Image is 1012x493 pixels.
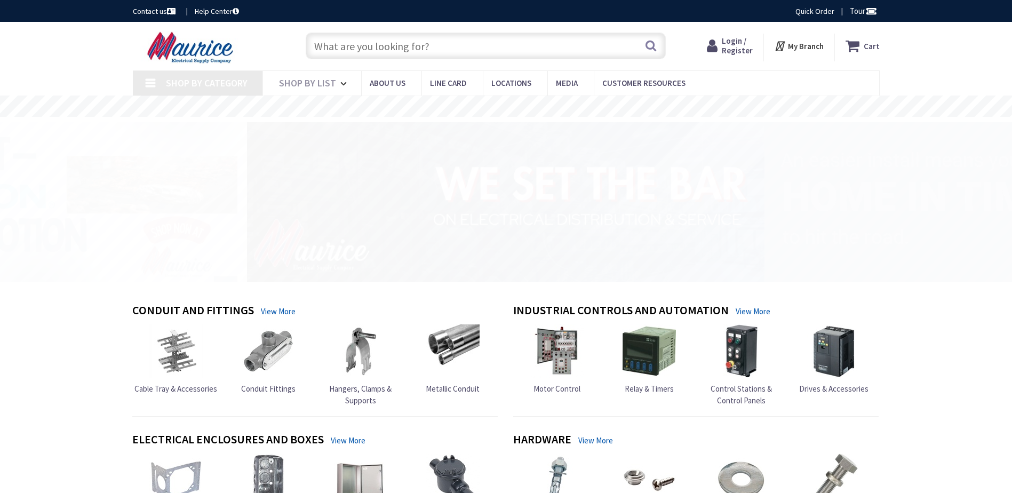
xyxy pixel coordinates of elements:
[317,324,404,406] a: Hangers, Clamps & Supports Hangers, Clamps & Supports
[799,324,868,394] a: Drives & Accessories Drives & Accessories
[807,324,860,378] img: Drives & Accessories
[715,324,768,378] img: Control Stations & Control Panels
[234,119,769,284] img: 1_1.png
[722,36,753,55] span: Login / Register
[513,433,571,448] h4: Hardware
[409,101,604,113] rs-layer: Free Same Day Pickup at 15 Locations
[556,78,578,88] span: Media
[707,36,753,55] a: Login / Register
[736,306,770,317] a: View More
[242,324,295,378] img: Conduit Fittings
[783,219,910,256] rs-layer: to hit the road.
[370,78,405,88] span: About us
[795,6,834,17] a: Quick Order
[698,324,785,406] a: Control Stations & Control Panels Control Stations & Control Panels
[279,77,336,89] span: Shop By List
[850,6,877,16] span: Tour
[334,324,387,378] img: Hangers, Clamps & Supports
[513,304,729,319] h4: Industrial Controls and Automation
[623,324,676,394] a: Relay & Timers Relay & Timers
[241,384,296,394] span: Conduit Fittings
[578,435,613,446] a: View More
[625,384,674,394] span: Relay & Timers
[134,384,217,394] span: Cable Tray & Accessories
[426,324,480,378] img: Metallic Conduit
[134,324,217,394] a: Cable Tray & Accessories Cable Tray & Accessories
[491,78,531,88] span: Locations
[331,435,365,446] a: View More
[623,324,676,378] img: Relay & Timers
[711,384,772,405] span: Control Stations & Control Panels
[602,78,686,88] span: Customer Resources
[261,306,296,317] a: View More
[846,36,880,55] a: Cart
[149,324,203,378] img: Cable Tray & Accessories
[133,31,251,64] img: Maurice Electrical Supply Company
[426,324,480,394] a: Metallic Conduit Metallic Conduit
[132,433,324,448] h4: Electrical Enclosures and Boxes
[533,384,580,394] span: Motor Control
[241,324,296,394] a: Conduit Fittings Conduit Fittings
[530,324,584,378] img: Motor Control
[132,304,254,319] h4: Conduit and Fittings
[788,41,824,51] strong: My Branch
[799,384,868,394] span: Drives & Accessories
[530,324,584,394] a: Motor Control Motor Control
[430,78,467,88] span: Line Card
[195,6,239,17] a: Help Center
[774,36,824,55] div: My Branch
[426,384,480,394] span: Metallic Conduit
[166,77,248,89] span: Shop By Category
[306,33,666,59] input: What are you looking for?
[864,36,880,55] strong: Cart
[329,384,392,405] span: Hangers, Clamps & Supports
[133,6,178,17] a: Contact us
